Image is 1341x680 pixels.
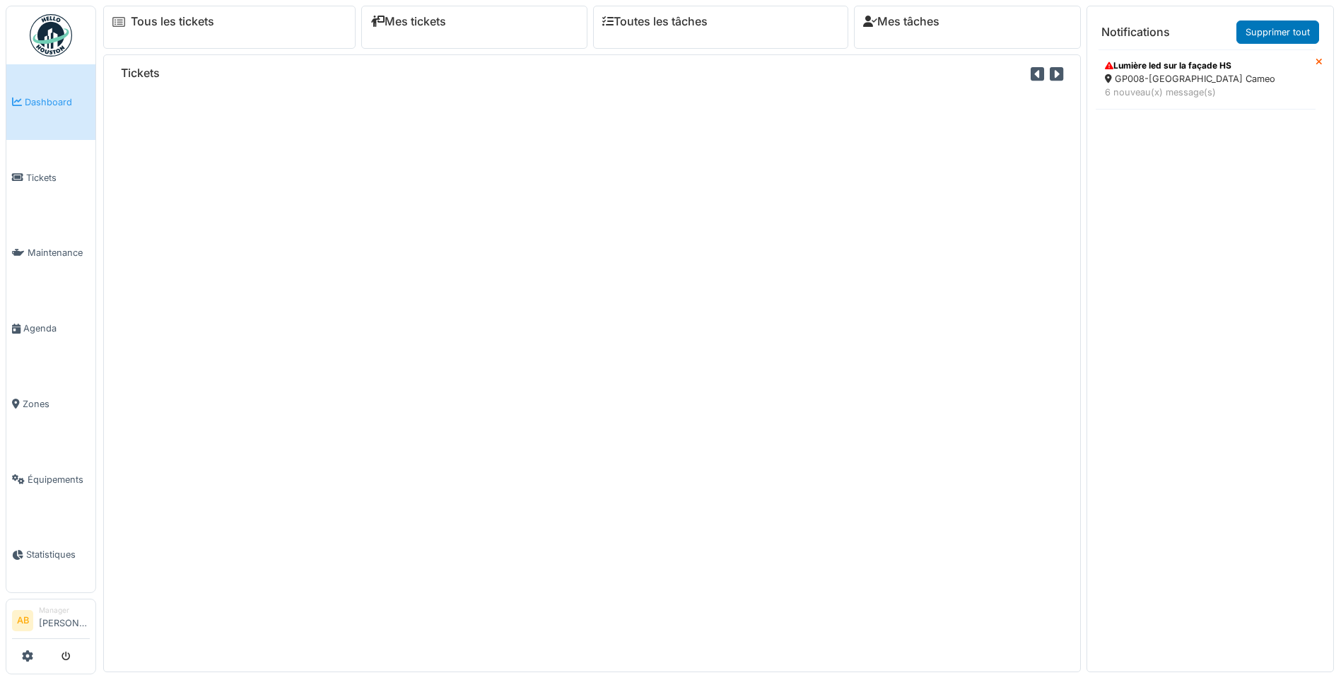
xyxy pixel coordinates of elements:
a: Dashboard [6,64,95,140]
h6: Tickets [121,66,160,80]
a: Tous les tickets [131,15,214,28]
a: Zones [6,366,95,442]
img: Badge_color-CXgf-gQk.svg [30,14,72,57]
li: AB [12,610,33,631]
div: 6 nouveau(x) message(s) [1105,86,1306,99]
a: Agenda [6,291,95,366]
a: Supprimer tout [1236,20,1319,44]
a: Mes tâches [863,15,939,28]
a: Tickets [6,140,95,216]
a: AB Manager[PERSON_NAME] [12,605,90,639]
a: Statistiques [6,517,95,593]
span: Statistiques [26,548,90,561]
div: Manager [39,605,90,616]
span: Agenda [23,322,90,335]
a: Équipements [6,442,95,517]
span: Zones [23,397,90,411]
a: Toutes les tâches [602,15,708,28]
a: Mes tickets [370,15,446,28]
span: Tickets [26,171,90,184]
h6: Notifications [1101,25,1170,39]
li: [PERSON_NAME] [39,605,90,635]
a: Maintenance [6,216,95,291]
div: GP008-[GEOGRAPHIC_DATA] Cameo [1105,72,1306,86]
span: Équipements [28,473,90,486]
a: Lumière led sur la façade HS GP008-[GEOGRAPHIC_DATA] Cameo 6 nouveau(x) message(s) [1096,49,1316,109]
div: Lumière led sur la façade HS [1105,59,1306,72]
span: Dashboard [25,95,90,109]
span: Maintenance [28,246,90,259]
